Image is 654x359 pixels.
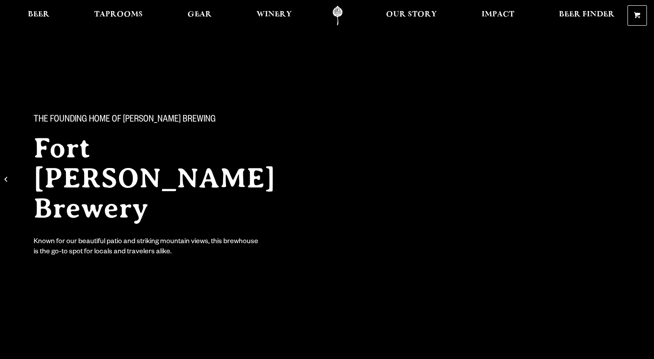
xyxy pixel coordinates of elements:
span: Our Story [386,11,437,18]
a: Impact [476,6,520,26]
a: Gear [182,6,218,26]
a: Odell Home [321,6,354,26]
div: Known for our beautiful patio and striking mountain views, this brewhouse is the go-to spot for l... [34,237,260,258]
h2: Fort [PERSON_NAME] Brewery [34,133,310,223]
a: Taprooms [88,6,149,26]
span: Taprooms [94,11,143,18]
span: Impact [482,11,514,18]
span: Gear [187,11,212,18]
a: Beer [22,6,55,26]
a: Our Story [380,6,443,26]
span: Beer Finder [559,11,615,18]
span: Beer [28,11,50,18]
a: Beer Finder [553,6,620,26]
a: Winery [251,6,298,26]
span: The Founding Home of [PERSON_NAME] Brewing [34,115,216,126]
span: Winery [256,11,292,18]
